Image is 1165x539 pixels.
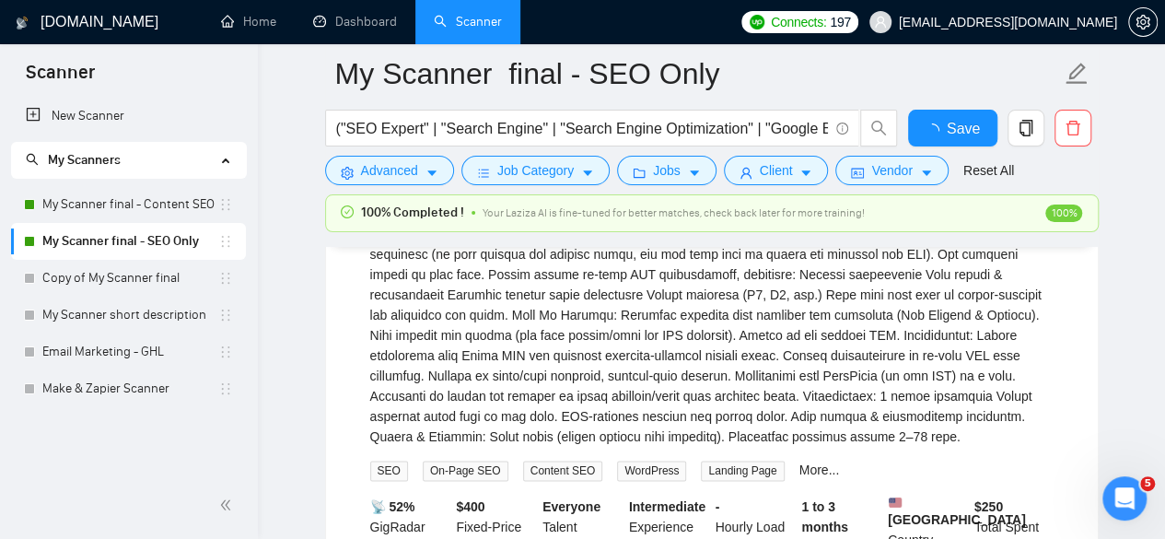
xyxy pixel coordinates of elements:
span: My Scanners [48,152,121,168]
span: Landing Page [701,461,784,481]
button: idcardVendorcaret-down [835,156,948,185]
span: Your Laziza AI is fine-tuned for better matches, check back later for more training! [483,206,865,219]
span: caret-down [425,166,438,180]
span: Job Category [497,160,574,181]
li: Email Marketing - GHL [11,334,246,370]
button: folderJobscaret-down [617,156,716,185]
span: user [874,16,887,29]
a: My Scanner final - Content SEO [42,186,218,223]
b: - [716,498,720,513]
b: Intermediate [629,498,705,513]
span: setting [341,166,354,180]
a: My Scanner short description [42,297,218,334]
span: search [861,120,896,136]
span: Advanced [361,160,418,181]
button: setting [1128,7,1158,37]
span: holder [218,271,233,286]
span: delete [1055,120,1090,136]
a: searchScanner [434,14,502,29]
img: logo [16,8,29,38]
button: settingAdvancedcaret-down [325,156,454,185]
span: caret-down [581,166,594,180]
b: 1 to 3 months [801,498,848,533]
span: caret-down [799,166,812,180]
button: delete [1054,110,1091,146]
span: Client [760,160,793,181]
span: Connects: [771,12,826,32]
span: copy [1008,120,1043,136]
li: New Scanner [11,98,246,135]
span: idcard [851,166,864,180]
span: double-left [219,496,238,514]
a: dashboardDashboard [313,14,397,29]
span: holder [218,197,233,212]
a: Reset All [963,160,1014,181]
span: loading [925,123,947,138]
input: Scanner name... [335,51,1061,97]
span: Content SEO [523,461,603,481]
span: holder [218,345,233,359]
span: WordPress [617,461,686,481]
a: My Scanner final - SEO Only [42,223,218,260]
span: Scanner [11,59,110,98]
button: copy [1008,110,1044,146]
span: info-circle [836,123,848,135]
span: search [26,153,39,166]
a: More... [799,463,840,477]
span: user [740,166,752,180]
span: check-circle [341,205,354,218]
input: Search Freelance Jobs... [336,117,828,140]
li: My Scanner short description [11,297,246,334]
span: SEO [370,461,408,481]
span: setting [1129,15,1157,29]
a: setting [1128,15,1158,29]
span: folder [633,166,646,180]
span: holder [218,308,233,322]
a: homeHome [221,14,276,29]
span: Jobs [653,160,681,181]
b: $ 250 [974,498,1003,513]
span: caret-down [688,166,701,180]
button: barsJob Categorycaret-down [461,156,610,185]
li: My Scanner final - SEO Only [11,223,246,260]
img: upwork-logo.png [750,15,764,29]
li: Copy of My Scanner final [11,260,246,297]
a: Make & Zapier Scanner [42,370,218,407]
span: caret-down [920,166,933,180]
span: Vendor [871,160,912,181]
li: Make & Zapier Scanner [11,370,246,407]
span: 197 [830,12,850,32]
b: Everyone [542,498,600,513]
span: Save [947,117,980,140]
button: Save [908,110,997,146]
a: Copy of My Scanner final [42,260,218,297]
span: 5 [1140,476,1155,491]
b: [GEOGRAPHIC_DATA] [888,496,1026,526]
img: 🇺🇸 [889,496,902,509]
li: My Scanner final - Content SEO [11,186,246,223]
button: userClientcaret-down [724,156,829,185]
span: holder [218,381,233,396]
b: 📡 52% [370,498,415,513]
span: On-Page SEO [423,461,508,481]
button: search [860,110,897,146]
b: $ 400 [456,498,484,513]
iframe: Intercom live chat [1102,476,1147,521]
span: My Scanners [26,152,121,168]
a: New Scanner [26,98,231,135]
span: 100% Completed ! [361,203,464,223]
span: holder [218,234,233,249]
a: Email Marketing - GHL [42,334,218,370]
div: Description: We are looking for an experienced Local SEO specialist to help us expand our website... [370,163,1054,447]
span: edit [1065,62,1089,86]
span: bars [477,166,490,180]
span: 100% [1045,205,1082,222]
